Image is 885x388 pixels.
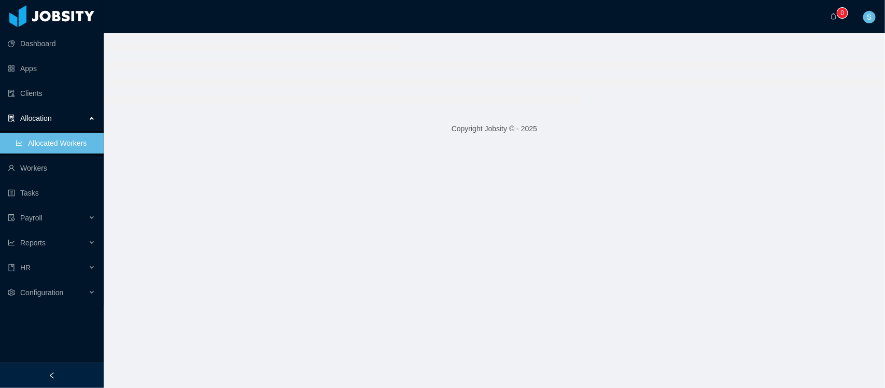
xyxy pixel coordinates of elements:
footer: Copyright Jobsity © - 2025 [104,111,885,147]
i: icon: setting [8,289,15,296]
a: icon: appstoreApps [8,58,95,79]
i: icon: file-protect [8,214,15,221]
a: icon: auditClients [8,83,95,104]
a: icon: userWorkers [8,158,95,178]
a: icon: line-chartAllocated Workers [16,133,95,154]
a: icon: pie-chartDashboard [8,33,95,54]
sup: 0 [837,8,848,18]
span: Reports [20,239,46,247]
i: icon: line-chart [8,239,15,246]
span: S [867,11,872,23]
a: icon: profileTasks [8,183,95,203]
span: HR [20,264,31,272]
i: icon: solution [8,115,15,122]
i: icon: bell [830,13,837,20]
span: Allocation [20,114,52,122]
i: icon: book [8,264,15,271]
span: Configuration [20,288,63,297]
span: Payroll [20,214,43,222]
